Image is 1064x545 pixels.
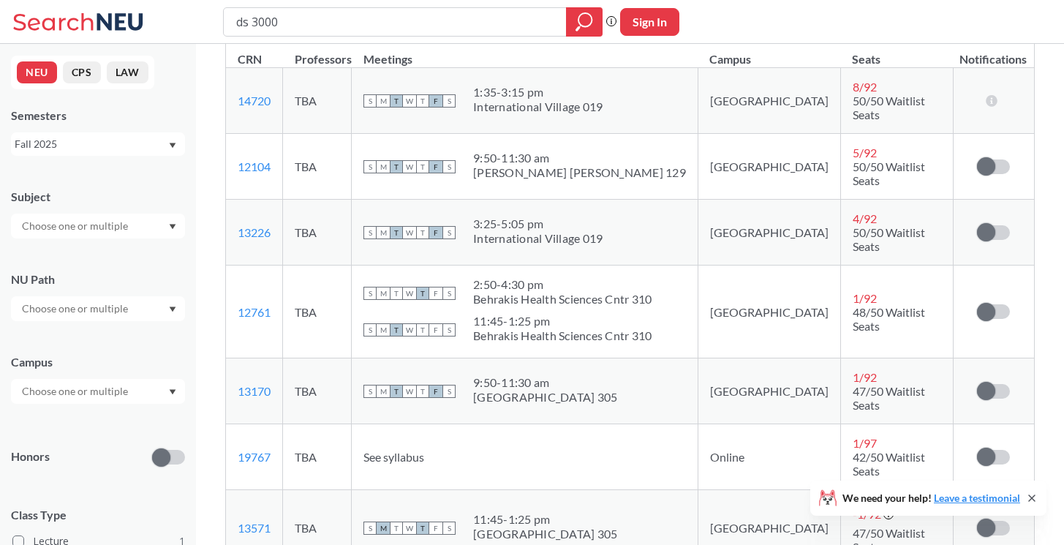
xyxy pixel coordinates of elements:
th: Professors [283,37,352,68]
th: Seats [840,37,953,68]
span: 47/50 Waitlist Seats [853,384,925,412]
span: T [390,385,403,398]
td: TBA [283,266,352,358]
span: T [416,160,429,173]
div: Dropdown arrow [11,214,185,238]
span: S [363,522,377,535]
span: T [390,323,403,337]
div: 11:45 - 1:25 pm [473,512,617,527]
td: TBA [283,358,352,424]
span: T [416,94,429,108]
span: F [429,385,442,398]
button: NEU [17,61,57,83]
div: [GEOGRAPHIC_DATA] 305 [473,390,617,405]
span: See syllabus [363,450,424,464]
a: Leave a testimonial [934,492,1020,504]
span: T [390,160,403,173]
span: F [429,323,442,337]
svg: Dropdown arrow [169,143,176,149]
span: W [403,287,416,300]
span: F [429,94,442,108]
a: 14720 [238,94,271,108]
div: International Village 019 [473,99,603,114]
th: Meetings [352,37,698,68]
span: S [363,385,377,398]
div: International Village 019 [473,231,603,246]
span: W [403,522,416,535]
span: W [403,385,416,398]
span: T [390,94,403,108]
div: [PERSON_NAME] [PERSON_NAME] 129 [473,165,686,180]
div: 11:45 - 1:25 pm [473,314,652,328]
span: M [377,522,390,535]
div: Semesters [11,108,185,124]
span: S [363,160,377,173]
span: Class Type [11,507,185,523]
input: Choose one or multiple [15,300,137,317]
td: TBA [283,134,352,200]
svg: Dropdown arrow [169,224,176,230]
div: Behrakis Health Sciences Cntr 310 [473,328,652,343]
div: CRN [238,51,262,67]
input: Choose one or multiple [15,217,137,235]
div: NU Path [11,271,185,287]
span: T [390,226,403,239]
span: F [429,287,442,300]
td: TBA [283,200,352,266]
div: [GEOGRAPHIC_DATA] 305 [473,527,617,541]
th: Campus [698,37,840,68]
span: 1 / 92 [853,291,877,305]
div: 3:25 - 5:05 pm [473,217,603,231]
span: 8 / 92 [853,80,877,94]
span: 42/50 Waitlist Seats [853,450,925,478]
div: Fall 2025Dropdown arrow [11,132,185,156]
span: W [403,226,416,239]
a: 12761 [238,305,271,319]
td: [GEOGRAPHIC_DATA] [698,134,840,200]
span: T [390,522,403,535]
span: M [377,323,390,337]
th: Notifications [953,37,1033,68]
a: 13571 [238,521,271,535]
button: CPS [63,61,101,83]
div: Subject [11,189,185,205]
span: 4 / 92 [853,211,877,225]
span: 50/50 Waitlist Seats [853,225,925,253]
td: Online [698,424,840,490]
span: 1 / 92 [853,370,877,384]
span: S [442,226,456,239]
span: 1 / 97 [853,436,877,450]
svg: Dropdown arrow [169,307,176,312]
td: TBA [283,424,352,490]
a: 13170 [238,384,271,398]
div: 2:50 - 4:30 pm [473,277,652,292]
span: M [377,385,390,398]
span: W [403,323,416,337]
a: 13226 [238,225,271,239]
div: Fall 2025 [15,136,167,152]
span: S [363,226,377,239]
input: Choose one or multiple [15,383,137,400]
span: F [429,226,442,239]
span: S [442,323,456,337]
span: We need your help! [842,493,1020,503]
td: [GEOGRAPHIC_DATA] [698,68,840,134]
p: Honors [11,448,50,465]
span: F [429,160,442,173]
div: Behrakis Health Sciences Cntr 310 [473,292,652,307]
input: Class, professor, course number, "phrase" [235,10,556,34]
span: M [377,287,390,300]
div: 1:35 - 3:15 pm [473,85,603,99]
span: W [403,160,416,173]
span: T [416,522,429,535]
span: W [403,94,416,108]
span: 48/50 Waitlist Seats [853,305,925,333]
span: S [363,287,377,300]
span: T [416,385,429,398]
span: 50/50 Waitlist Seats [853,159,925,187]
span: S [442,94,456,108]
span: M [377,94,390,108]
span: S [363,323,377,337]
div: 9:50 - 11:30 am [473,375,617,390]
span: S [442,522,456,535]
